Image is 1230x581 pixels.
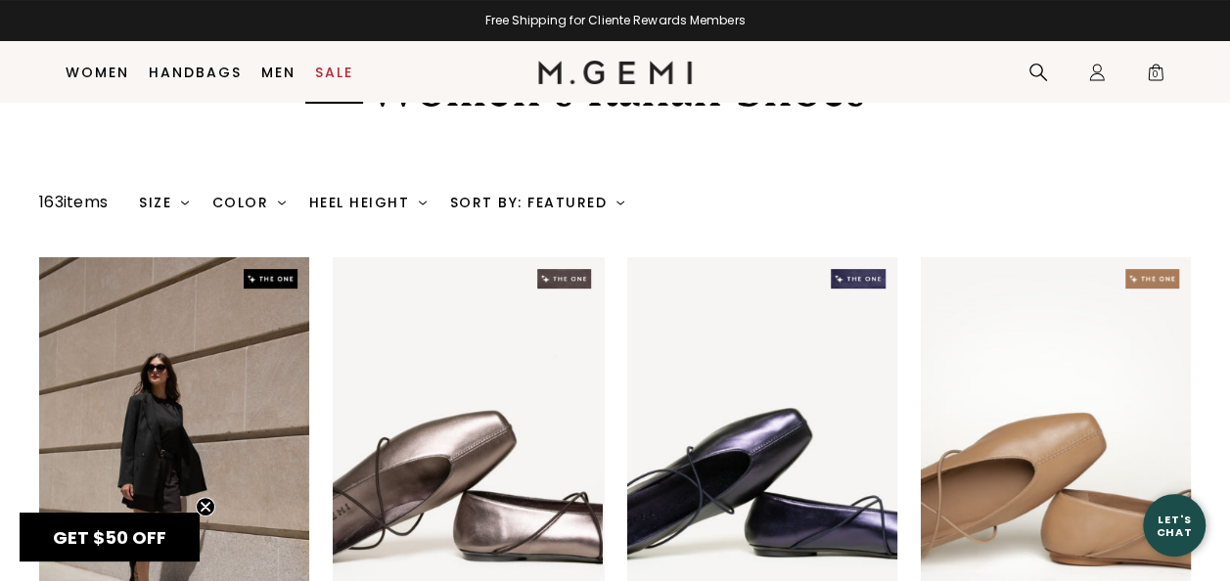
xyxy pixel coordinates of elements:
[538,61,692,84] img: M.Gemi
[1143,513,1206,537] div: Let's Chat
[149,65,242,80] a: Handbags
[419,199,427,206] img: chevron-down.svg
[315,65,353,80] a: Sale
[450,195,624,210] div: Sort By: Featured
[53,525,166,550] span: GET $50 OFF
[39,191,108,214] div: 163 items
[278,199,286,206] img: chevron-down.svg
[212,195,286,210] div: Color
[20,513,200,561] div: GET $50 OFFClose teaser
[139,195,189,210] div: Size
[261,65,296,80] a: Men
[1146,67,1165,86] span: 0
[66,65,129,80] a: Women
[616,199,624,206] img: chevron-down.svg
[244,269,297,289] img: The One tag
[196,497,215,516] button: Close teaser
[181,199,189,206] img: chevron-down.svg
[309,195,427,210] div: Heel Height
[1125,269,1179,289] img: The One tag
